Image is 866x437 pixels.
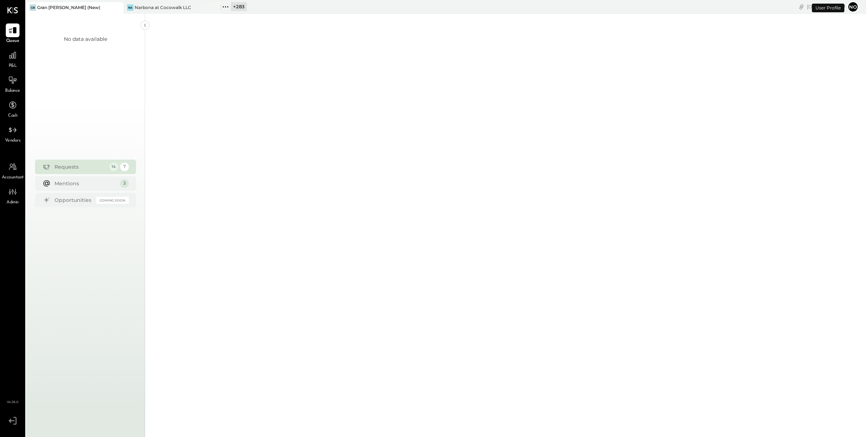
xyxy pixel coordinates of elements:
div: Coming Soon [96,197,129,204]
div: Opportunities [54,196,93,204]
span: Accountant [2,174,24,181]
div: 3 [120,179,129,188]
div: 14 [109,163,118,171]
span: Cash [8,113,17,119]
div: Narbona at Cocowalk LLC [135,4,191,10]
button: No [847,1,859,13]
div: Mentions [54,180,117,187]
span: Balance [5,88,20,94]
span: Queue [6,38,19,44]
div: + 283 [231,2,247,11]
div: User Profile [812,4,844,12]
a: Accountant [0,160,25,181]
span: Admin [6,199,19,206]
div: No data available [64,35,107,43]
div: copy link [798,3,805,10]
div: Gran [PERSON_NAME] (New) [37,4,100,10]
a: P&L [0,48,25,69]
span: P&L [9,63,17,69]
a: Cash [0,98,25,119]
a: Balance [0,73,25,94]
div: [DATE] [807,3,845,10]
div: GB [30,4,36,11]
a: Admin [0,185,25,206]
span: Vendors [5,138,21,144]
div: 7 [120,163,129,171]
a: Queue [0,23,25,44]
a: Vendors [0,123,25,144]
div: Na [127,4,134,11]
div: Requests [54,163,106,170]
